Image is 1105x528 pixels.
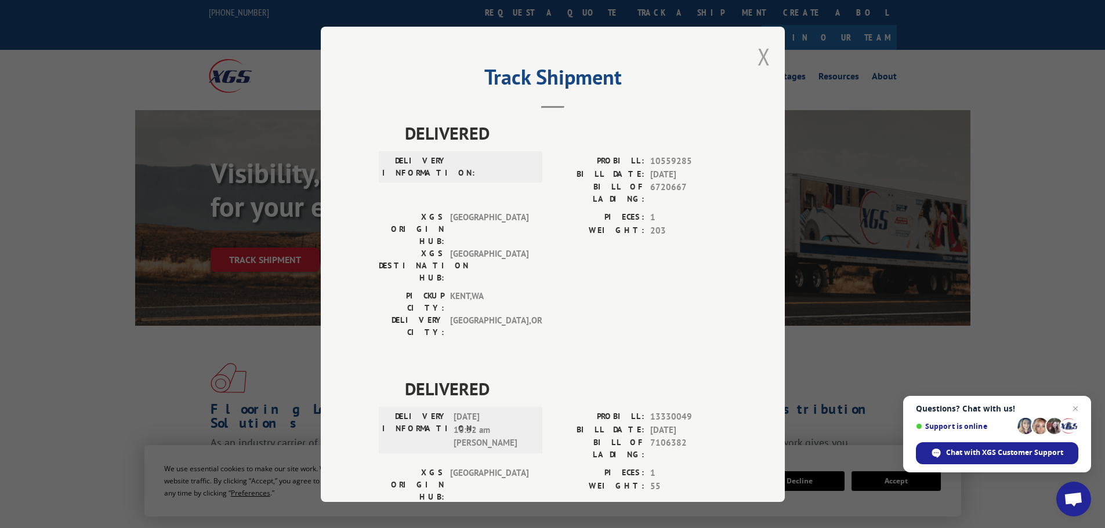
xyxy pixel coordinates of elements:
span: Support is online [916,422,1013,431]
span: [GEOGRAPHIC_DATA] [450,211,528,247]
div: Chat with XGS Customer Support [916,442,1078,464]
label: XGS ORIGIN HUB: [379,211,444,247]
span: 203 [650,224,727,237]
span: 6720667 [650,181,727,205]
span: 10559285 [650,155,727,168]
span: [DATE] [650,167,727,181]
label: BILL DATE: [553,167,644,181]
label: PICKUP CITY: [379,290,444,314]
span: Questions? Chat with us! [916,404,1078,413]
span: 1 [650,467,727,480]
h2: Track Shipment [379,69,727,91]
span: [GEOGRAPHIC_DATA] [450,247,528,284]
span: [DATE] 10:32 am [PERSON_NAME] [454,410,532,450]
span: KENT , WA [450,290,528,314]
span: [GEOGRAPHIC_DATA] [450,467,528,503]
span: 55 [650,479,727,493]
label: PROBILL: [553,155,644,168]
label: WEIGHT: [553,224,644,237]
span: 7106382 [650,436,727,461]
span: 13330049 [650,410,727,424]
label: PIECES: [553,211,644,224]
label: PROBILL: [553,410,644,424]
label: BILL DATE: [553,423,644,436]
span: 1 [650,211,727,224]
span: [GEOGRAPHIC_DATA] , OR [450,314,528,338]
label: XGS DESTINATION HUB: [379,247,444,284]
label: PIECES: [553,467,644,480]
label: BILL OF LADING: [553,436,644,461]
label: BILL OF LADING: [553,181,644,205]
span: DELIVERED [405,376,727,402]
div: Open chat [1056,482,1091,516]
button: Close modal [758,41,770,72]
label: DELIVERY INFORMATION: [382,410,448,450]
span: Chat with XGS Customer Support [946,447,1063,458]
label: XGS ORIGIN HUB: [379,467,444,503]
label: DELIVERY CITY: [379,314,444,338]
span: Close chat [1068,402,1082,416]
label: WEIGHT: [553,479,644,493]
span: DELIVERED [405,120,727,146]
label: DELIVERY INFORMATION: [382,155,448,179]
span: [DATE] [650,423,727,436]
